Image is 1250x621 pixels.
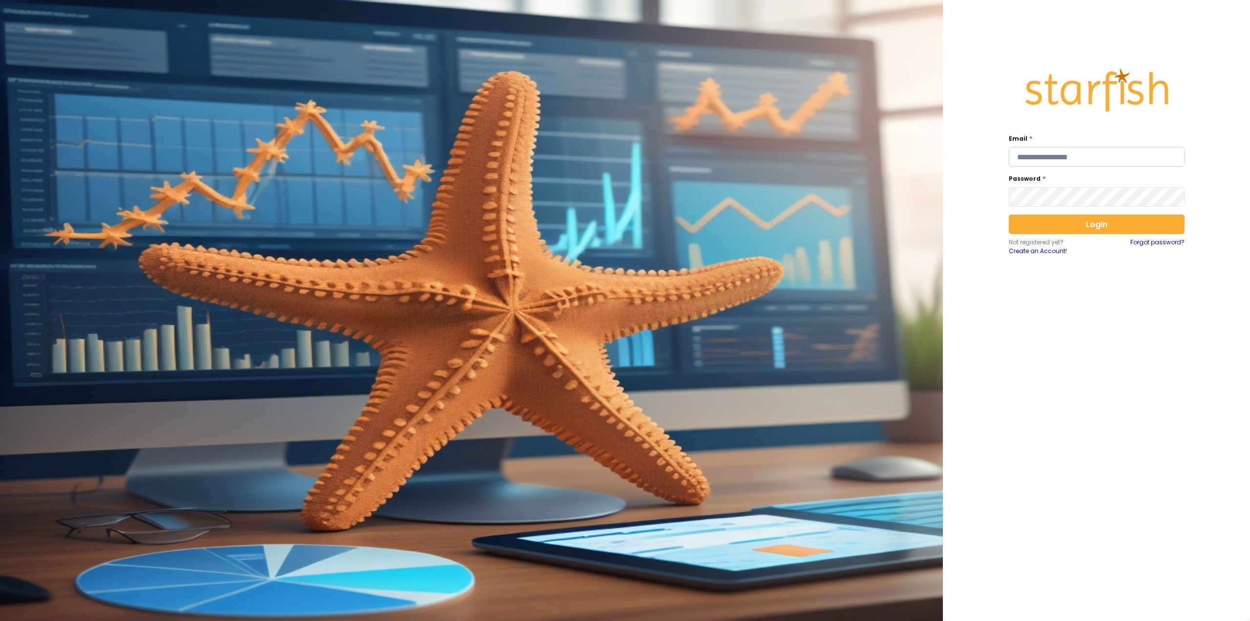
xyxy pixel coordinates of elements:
[1009,247,1097,256] a: Create an Account!
[1009,238,1097,247] p: Not registered yet?
[1023,60,1170,121] img: Logo.42cb71d561138c82c4ab.png
[1009,174,1179,183] label: Password
[1009,214,1185,234] button: Login
[1130,238,1185,256] a: Forgot password?
[1009,134,1179,143] label: Email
